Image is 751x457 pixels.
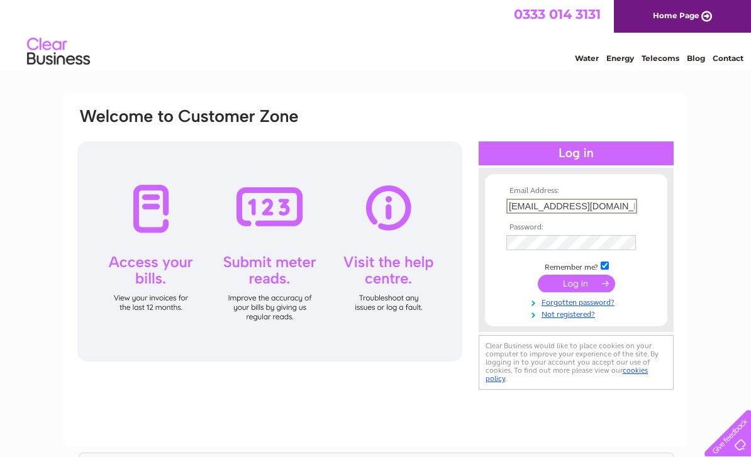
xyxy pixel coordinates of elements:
[687,53,705,63] a: Blog
[506,307,649,319] a: Not registered?
[503,187,649,195] th: Email Address:
[575,53,599,63] a: Water
[538,275,615,292] input: Submit
[606,53,634,63] a: Energy
[713,53,743,63] a: Contact
[503,260,649,272] td: Remember me?
[642,53,679,63] a: Telecoms
[26,33,91,71] img: logo.png
[79,7,674,61] div: Clear Business is a trading name of Verastar Limited (registered in [GEOGRAPHIC_DATA] No. 3667643...
[506,295,649,307] a: Forgotten password?
[503,223,649,232] th: Password:
[514,6,601,22] a: 0333 014 3131
[486,366,648,383] a: cookies policy
[479,335,674,390] div: Clear Business would like to place cookies on your computer to improve your experience of the sit...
